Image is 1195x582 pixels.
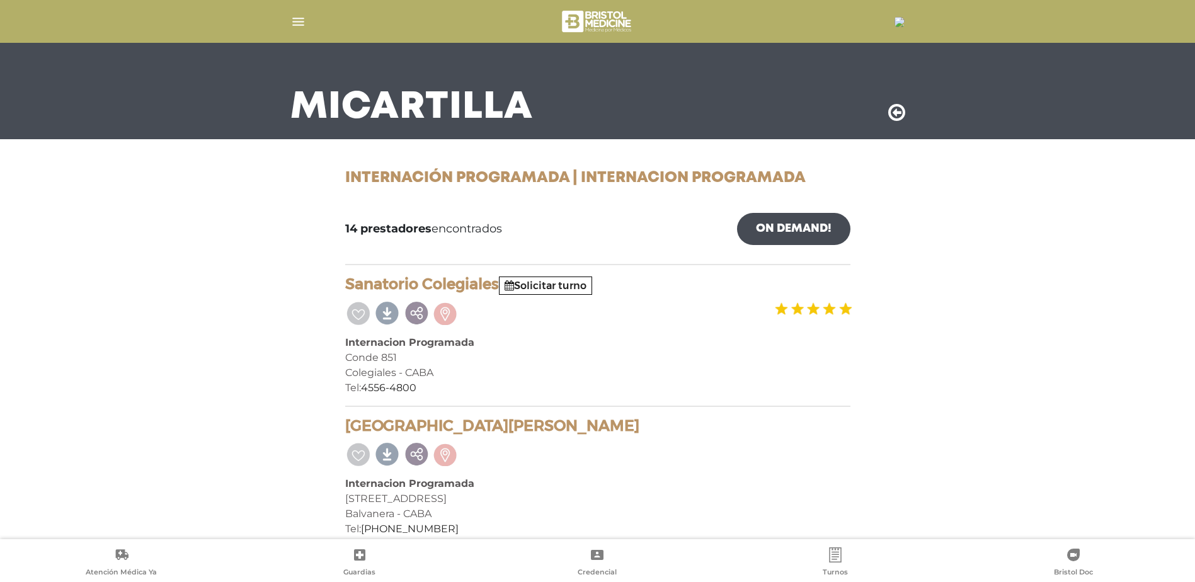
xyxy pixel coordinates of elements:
a: [PHONE_NUMBER] [361,523,459,535]
div: Conde 851 [345,350,850,365]
span: Guardias [343,568,375,579]
a: Guardias [241,547,479,579]
span: Turnos [823,568,848,579]
span: Atención Médica Ya [86,568,157,579]
div: Tel: [345,380,850,396]
div: Tel: [345,522,850,537]
img: 30585 [895,17,905,27]
img: estrellas_badge.png [773,295,852,323]
img: Cober_menu-lines-white.svg [290,14,306,30]
a: Solicitar turno [505,280,586,292]
span: encontrados [345,220,502,237]
a: Turnos [716,547,954,579]
a: Bristol Doc [954,547,1192,579]
b: Internacion Programada [345,477,474,489]
a: Atención Médica Ya [3,547,241,579]
span: Credencial [578,568,617,579]
div: Colegiales - CABA [345,365,850,380]
h4: [GEOGRAPHIC_DATA][PERSON_NAME] [345,417,850,435]
a: Credencial [479,547,717,579]
b: 14 prestadores [345,222,432,236]
b: Internacion Programada [345,336,474,348]
h3: Mi Cartilla [290,91,533,124]
div: Balvanera - CABA [345,506,850,522]
a: On Demand! [737,213,850,245]
a: 4556-4800 [361,382,416,394]
span: Bristol Doc [1054,568,1093,579]
h1: Internación Programada | Internacion Programada [345,169,850,188]
img: bristol-medicine-blanco.png [560,6,635,37]
div: [STREET_ADDRESS] [345,491,850,506]
h4: Sanatorio Colegiales [345,275,850,294]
